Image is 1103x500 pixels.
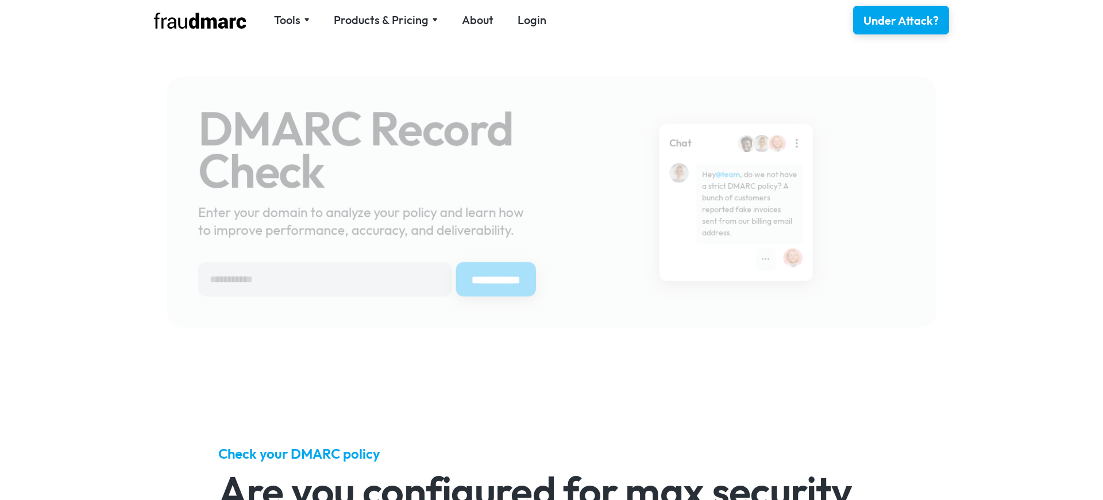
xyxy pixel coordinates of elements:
[198,203,536,239] div: Enter your domain to analyze your policy and learn how to improve performance, accuracy, and deli...
[853,6,949,34] a: Under Attack?
[669,136,692,150] div: Chat
[334,12,438,28] div: Products & Pricing
[462,12,493,28] a: About
[218,444,885,463] h5: Check your DMARC policy
[702,169,797,239] div: Hey , do we not have a strict DMARC policy? A bunch of customers reported fake invoices sent from...
[274,12,300,28] div: Tools
[518,12,546,28] a: Login
[716,169,740,179] strong: @team
[863,13,939,29] div: Under Attack?
[334,12,429,28] div: Products & Pricing
[274,12,310,28] div: Tools
[762,254,770,265] div: •••
[198,108,536,192] h1: DMARC Record Check
[198,262,536,297] form: Hero Sign Up Form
